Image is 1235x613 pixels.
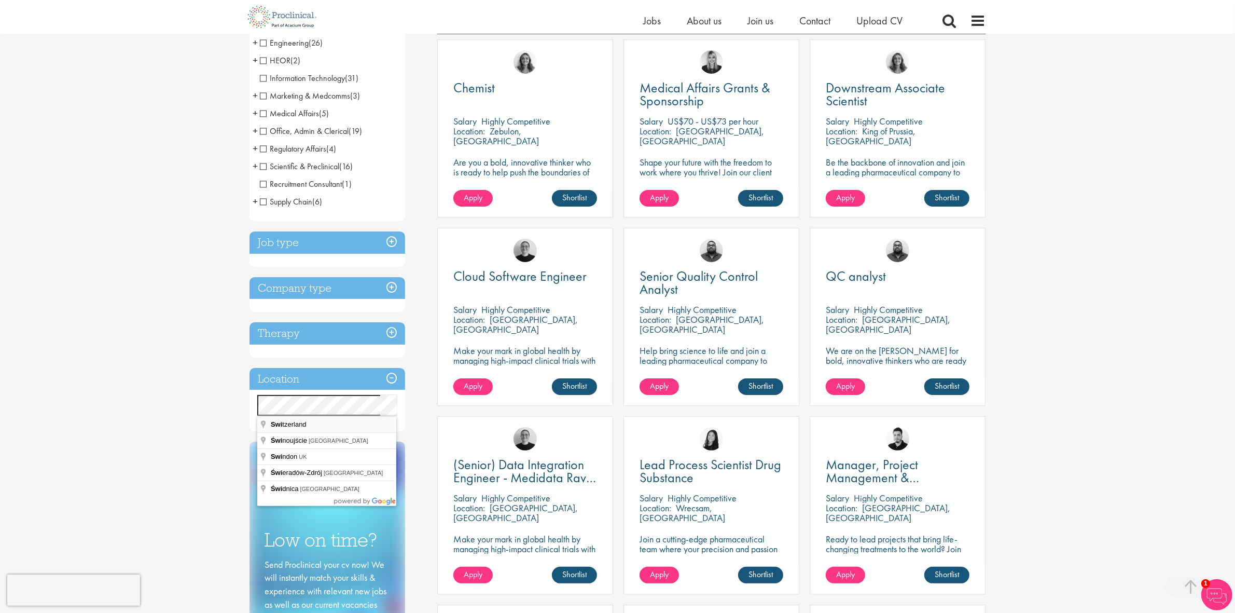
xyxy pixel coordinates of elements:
[857,14,903,28] a: Upload CV
[453,346,597,375] p: Make your mark in global health by managing high-impact clinical trials with a leading CRO.
[253,123,258,139] span: +
[514,50,537,74] img: Jackie Cerchio
[453,502,485,514] span: Location:
[453,378,493,395] a: Apply
[650,192,669,203] span: Apply
[260,108,329,119] span: Medical Affairs
[453,157,597,197] p: Are you a bold, innovative thinker who is ready to help push the boundaries of science and make a...
[826,502,950,524] p: [GEOGRAPHIC_DATA], [GEOGRAPHIC_DATA]
[836,569,855,580] span: Apply
[453,81,597,94] a: Chemist
[640,378,679,395] a: Apply
[260,73,345,84] span: Information Technology
[249,231,405,254] h3: Job type
[253,88,258,103] span: +
[271,485,282,493] span: Świ
[640,267,758,298] span: Senior Quality Control Analyst
[253,194,258,209] span: +
[320,108,329,119] span: (5)
[327,143,337,154] span: (4)
[748,14,774,28] a: Join us
[826,304,849,316] span: Salary
[826,190,865,207] a: Apply
[826,125,857,137] span: Location:
[313,196,323,207] span: (6)
[514,427,537,451] img: Emma Pretorious
[826,456,937,499] span: Manager, Project Management & Operational Delivery
[349,126,363,137] span: (19)
[1201,579,1232,610] img: Chatbot
[453,79,495,97] span: Chemist
[453,267,587,285] span: Cloud Software Engineer
[826,534,969,583] p: Ready to lead projects that bring life-changing treatments to the world? Join our client at the f...
[826,314,950,335] p: [GEOGRAPHIC_DATA], [GEOGRAPHIC_DATA]
[7,575,140,606] iframe: reCAPTCHA
[640,567,679,583] a: Apply
[299,454,307,460] span: UK
[886,239,909,262] a: Ashley Bennett
[249,277,405,299] h3: Company type
[253,158,258,174] span: +
[453,314,485,325] span: Location:
[640,502,725,524] p: Wrecsam, [GEOGRAPHIC_DATA]
[260,108,320,119] span: Medical Affairs
[552,567,597,583] a: Shortlist
[464,192,482,203] span: Apply
[836,192,855,203] span: Apply
[687,14,722,28] span: About us
[260,179,342,189] span: Recruitment Consultant
[271,420,282,428] span: Swi
[826,458,969,484] a: Manager, Project Management & Operational Delivery
[260,126,363,137] span: Office, Admin & Clerical
[826,492,849,504] span: Salary
[640,456,781,486] span: Lead Process Scientist Drug Substance
[345,73,359,84] span: (31)
[253,105,258,121] span: +
[640,314,764,335] p: [GEOGRAPHIC_DATA], [GEOGRAPHIC_DATA]
[453,304,477,316] span: Salary
[800,14,831,28] a: Contact
[886,427,909,451] a: Anderson Maldonado
[271,453,282,460] span: Swi
[453,458,597,484] a: (Senior) Data Integration Engineer - Medidata Rave Specialized
[640,492,663,504] span: Salary
[514,239,537,262] img: Emma Pretorious
[640,157,783,197] p: Shape your future with the freedom to work where you thrive! Join our client with this fully remo...
[668,304,737,316] p: Highly Competitive
[640,81,783,107] a: Medical Affairs Grants & Sponsorship
[481,115,550,127] p: Highly Competitive
[300,486,359,492] span: [GEOGRAPHIC_DATA]
[826,267,886,285] span: QC analyst
[260,37,309,48] span: Engineering
[650,380,669,391] span: Apply
[271,469,282,476] span: Świ
[640,534,783,574] p: Join a cutting-edge pharmaceutical team where your precision and passion for quality will help sh...
[640,304,663,316] span: Salary
[265,530,390,550] h3: Low on time?
[924,190,969,207] a: Shortlist
[453,190,493,207] a: Apply
[260,126,349,137] span: Office, Admin & Clerical
[260,90,351,101] span: Marketing & Medcomms
[700,427,723,451] a: Numhom Sudsok
[700,50,723,74] img: Janelle Jones
[854,115,923,127] p: Highly Competitive
[340,161,353,172] span: (16)
[453,270,597,283] a: Cloud Software Engineer
[640,346,783,395] p: Help bring science to life and join a leading pharmaceutical company to play a key role in delive...
[640,190,679,207] a: Apply
[668,115,758,127] p: US$70 - US$73 per hour
[453,567,493,583] a: Apply
[552,378,597,395] a: Shortlist
[324,470,383,476] span: [GEOGRAPHIC_DATA]
[260,196,313,207] span: Supply Chain
[260,196,323,207] span: Supply Chain
[668,492,737,504] p: Highly Competitive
